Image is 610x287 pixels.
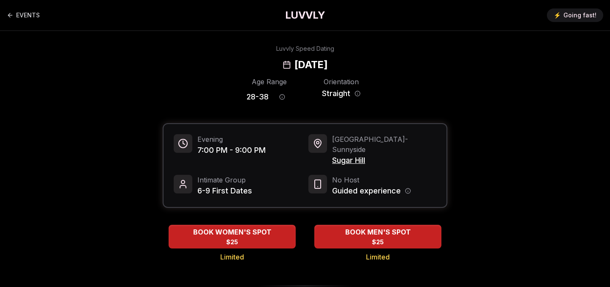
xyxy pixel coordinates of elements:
[220,252,244,262] span: Limited
[554,11,561,19] span: ⚡️
[197,185,252,197] span: 6-9 First Dates
[197,134,266,144] span: Evening
[197,175,252,185] span: Intimate Group
[247,77,291,87] div: Age Range
[197,144,266,156] span: 7:00 PM - 9:00 PM
[226,238,238,246] span: $25
[319,77,363,87] div: Orientation
[169,225,296,248] button: BOOK WOMEN'S SPOT - Limited
[247,91,269,103] span: 28 - 38
[276,44,334,53] div: Luvvly Speed Dating
[344,227,413,237] span: BOOK MEN'S SPOT
[366,252,390,262] span: Limited
[314,225,441,248] button: BOOK MEN'S SPOT - Limited
[332,155,436,166] span: Sugar Hill
[7,7,40,24] a: Back to events
[405,188,411,194] button: Host information
[294,58,327,72] h2: [DATE]
[372,238,384,246] span: $25
[355,91,360,97] button: Orientation information
[563,11,596,19] span: Going fast!
[191,227,273,237] span: BOOK WOMEN'S SPOT
[273,88,291,106] button: Age range information
[332,185,401,197] span: Guided experience
[285,8,325,22] a: LUVVLY
[332,134,436,155] span: [GEOGRAPHIC_DATA] - Sunnyside
[322,88,350,99] span: Straight
[332,175,411,185] span: No Host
